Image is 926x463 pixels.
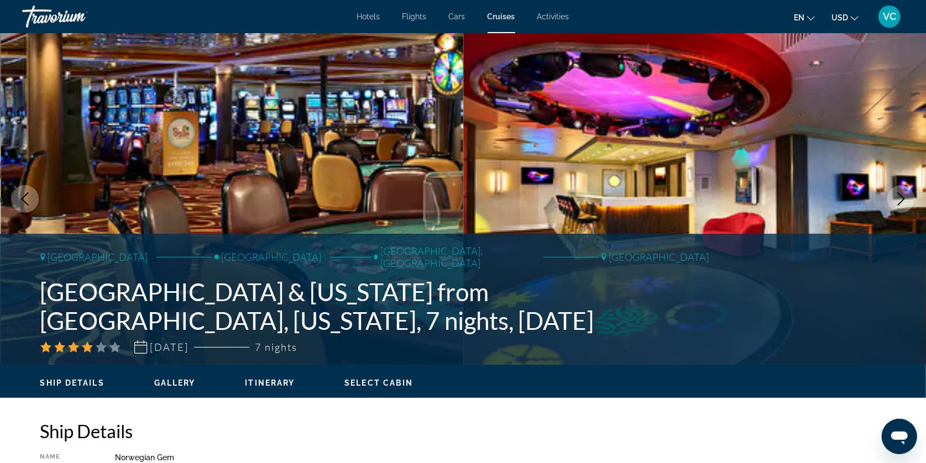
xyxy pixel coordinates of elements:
[402,12,427,21] a: Flights
[794,13,804,22] span: en
[115,453,676,462] div: Norwegian Gem
[245,378,295,388] button: Itinerary
[794,9,815,25] button: Change language
[40,453,87,462] div: Name
[537,12,569,21] a: Activities
[40,378,104,388] button: Ship Details
[875,5,904,28] button: User Menu
[882,419,917,454] iframe: Button to launch messaging window
[357,12,380,21] a: Hotels
[831,13,848,22] span: USD
[22,2,133,31] a: Travorium
[887,185,915,213] button: Next image
[40,277,709,335] h1: [GEOGRAPHIC_DATA] & [US_STATE] from [GEOGRAPHIC_DATA], [US_STATE], 7 nights, [DATE]
[449,12,465,21] a: Cars
[255,341,297,353] span: 7 nights
[154,378,196,388] button: Gallery
[150,341,189,353] span: [DATE]
[609,251,709,263] span: [GEOGRAPHIC_DATA]
[40,420,676,442] h2: Ship Details
[11,185,39,213] button: Previous image
[344,378,413,388] button: Select Cabin
[154,378,196,387] span: Gallery
[831,9,859,25] button: Change currency
[48,251,148,263] span: [GEOGRAPHIC_DATA]
[883,11,896,22] span: VC
[40,378,104,387] span: Ship Details
[488,12,515,21] a: Cruises
[222,251,322,263] span: [GEOGRAPHIC_DATA]
[380,245,535,269] span: [GEOGRAPHIC_DATA], [GEOGRAPHIC_DATA]
[245,378,295,387] span: Itinerary
[344,378,413,387] span: Select Cabin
